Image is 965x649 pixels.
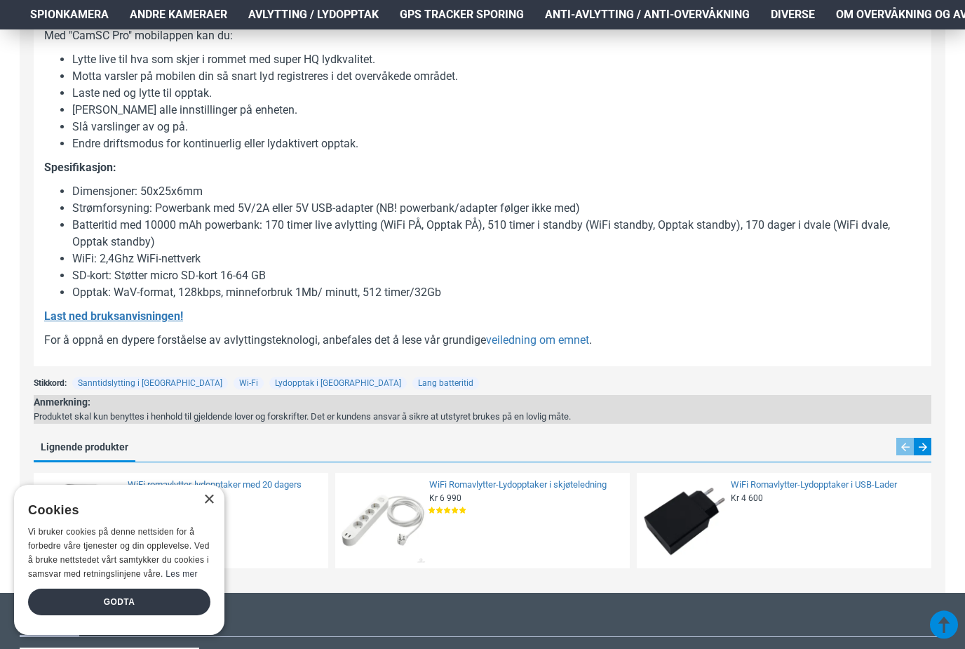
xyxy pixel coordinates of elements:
a: Lang batteritid [412,377,479,389]
li: Batteritid med 10000 mAh powerbank: 170 timer live avlytting (WiFi PÅ, Opptak PÅ), 510 timer i st... [72,217,921,250]
a: WiFi Romavlytter-Lydopptaker i USB-Lader [731,479,923,491]
li: [PERSON_NAME] alle innstillinger på enheten. [72,102,921,119]
b: Last ned bruksanvisningen! [44,309,183,323]
a: Lignende produkter [34,438,135,461]
li: SD-kort: Støtter micro SD-kort 16-64 GB [72,267,921,284]
a: Sanntidslytting i [GEOGRAPHIC_DATA] [72,377,228,389]
div: Previous slide [896,438,914,455]
div: Anmerkning: [34,395,571,410]
a: veiledning om emnet [486,332,589,349]
li: Dimensjoner: 50x25x6mm [72,183,921,200]
a: Les mer, opens a new window [166,569,197,579]
span: Diverse [771,6,815,23]
span: Kr 4 600 [731,493,763,504]
span: Andre kameraer [130,6,227,23]
a: Lydopptak i [GEOGRAPHIC_DATA] [269,377,407,389]
span: Stikkord: [34,377,67,389]
li: Opptak: WaV-format, 128kbps, minneforbruk 1Mb/ minutt, 512 timer/32Gb [72,284,921,301]
div: Close [203,495,214,505]
li: Motta varsler på mobilen din så snart lyd registreres i det overvåkede området. [72,68,921,85]
img: WiFi Romavlytter-Lydopptaker i USB-Lader [642,478,727,563]
span: Avlytting / Lydopptak [248,6,379,23]
span: Kr 6 990 [429,493,461,504]
div: Godta [28,589,210,615]
li: WiFi: 2,4Ghz WiFi-nettverk [72,250,921,267]
a: Wi-Fi [234,377,264,389]
li: Strømforsyning: Powerbank med 5V/2A eller 5V USB-adapter (NB! powerbank/adapter følger ikke med) [72,200,921,217]
div: Next slide [914,438,931,455]
div: Produktet skal kun benyttes i henhold til gjeldende lover og forskrifter. Det er kundens ansvar å... [34,410,571,424]
a: WiFi romavlytter-lydopptaker med 20 dagers batteritid [128,479,320,503]
div: Cookies [28,495,201,526]
li: Endre driftsmodus for kontinuerlig eller lydaktivert opptak. [72,135,921,152]
img: WiFi Romavlytter-Lydopptaker i skjøteledning [340,478,426,563]
li: Lytte live til hva som skjer i rommet med super HQ lydkvalitet. [72,51,921,68]
p: Med "CamSC Pro" mobilappen kan du: [44,27,921,44]
span: Vi bruker cookies på denne nettsiden for å forbedre våre tjenester og din opplevelse. Ved å bruke... [28,527,210,578]
a: WiFi Romavlytter-Lydopptaker i skjøteledning [429,479,621,491]
span: Spionkamera [30,6,109,23]
img: WiFi romavlytter-lydopptaker med 20 dagers batteritid [39,478,124,563]
span: GPS Tracker Sporing [400,6,524,23]
p: For å oppnå en dypere forståelse av avlyttingsteknologi, anbefales det å lese vår grundige . [44,332,921,349]
li: Slå varslinger av og på. [72,119,921,135]
li: Laste ned og lytte til opptak. [72,85,921,102]
a: Last ned bruksanvisningen! [44,308,183,325]
span: Anti-avlytting / Anti-overvåkning [545,6,750,23]
b: Spesifikasjon: [44,161,116,174]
